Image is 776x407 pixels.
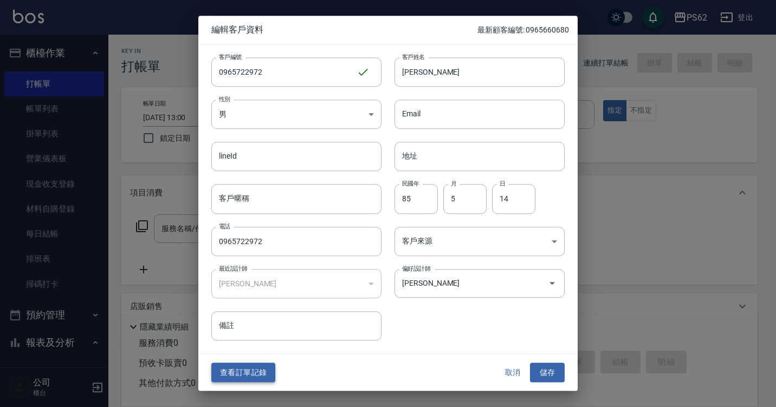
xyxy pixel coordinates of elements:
button: 儲存 [530,363,565,383]
label: 日 [500,180,505,188]
p: 最新顧客編號: 0965660680 [477,24,569,36]
div: [PERSON_NAME] [211,269,381,298]
label: 偏好設計師 [402,264,430,272]
label: 電話 [219,222,230,230]
label: 月 [451,180,456,188]
button: Open [544,275,561,292]
label: 客戶編號 [219,52,242,61]
button: 查看訂單記錄 [211,363,275,383]
button: 取消 [495,363,530,383]
label: 最近設計師 [219,264,247,272]
span: 編輯客戶資料 [211,24,477,35]
label: 客戶姓名 [402,52,425,61]
label: 性別 [219,95,230,103]
label: 民國年 [402,180,419,188]
div: 男 [211,100,381,129]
